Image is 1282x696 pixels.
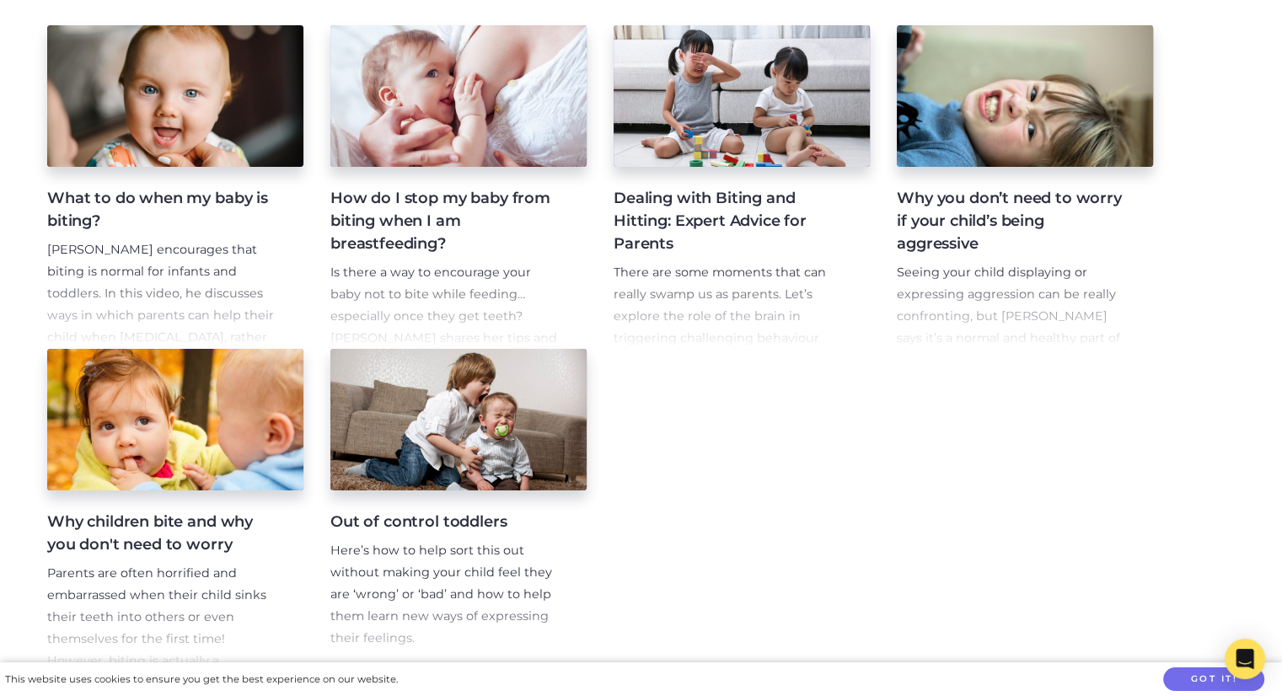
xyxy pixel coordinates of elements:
[330,511,560,533] h4: Out of control toddlers
[330,25,587,349] a: How do I stop my baby from biting when I am breastfeeding? Is there a way to encourage your baby ...
[614,25,870,349] a: Dealing with Biting and Hitting: Expert Advice for Parents There are some moments that can really...
[47,187,276,233] h4: What to do when my baby is biting?
[47,349,303,672] a: Why children bite and why you don't need to worry Parents are often horrified and embarrassed whe...
[1225,639,1265,679] div: Open Intercom Messenger
[47,242,274,367] span: [PERSON_NAME] encourages that biting is normal for infants and toddlers. In this video, he discus...
[47,511,276,556] h4: Why children bite and why you don't need to worry
[330,349,587,672] a: Out of control toddlers Here’s how to help sort this out without making your child feel they are ...
[5,671,398,688] div: This website uses cookies to ensure you get the best experience on our website.
[330,187,560,255] h4: How do I stop my baby from biting when I am breastfeeding?
[47,25,303,349] a: What to do when my baby is biting? [PERSON_NAME] encourages that biting is normal for infants and...
[897,265,1120,389] span: Seeing your child displaying or expressing aggression can be really confronting, but [PERSON_NAME...
[614,187,843,255] h4: Dealing with Biting and Hitting: Expert Advice for Parents
[330,262,560,372] p: Is there a way to encourage your baby not to bite while feeding…especially once they get teeth? [...
[897,187,1126,255] h4: Why you don’t need to worry if your child’s being aggressive
[897,25,1153,349] a: Why you don’t need to worry if your child’s being aggressive Seeing your child displaying or expr...
[1163,667,1264,692] button: Got it!
[330,540,560,650] p: Here’s how to help sort this out without making your child feel they are ‘wrong’ or ‘bad’ and how...
[614,262,843,480] p: There are some moments that can really swamp us as parents. Let’s explore the role of the brain i...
